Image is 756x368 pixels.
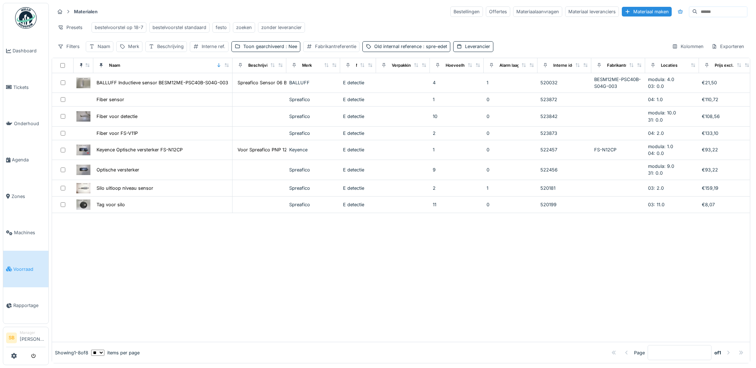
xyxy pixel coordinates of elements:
[702,201,750,208] div: €8,07
[648,202,665,207] span: 03: 11.0
[433,185,481,192] div: 2
[13,84,46,91] span: Tickets
[540,79,588,86] div: 520032
[487,96,535,103] div: 0
[243,43,297,50] div: Toon gearchiveerd
[3,142,48,178] a: Agenda
[302,62,312,69] div: Merk
[465,43,490,50] div: Leverancier
[702,166,750,173] div: €93,22
[248,62,273,69] div: Beschrijving
[128,43,139,50] div: Merk
[343,201,373,208] div: E detectie
[97,113,137,120] div: Fiber voor detectie
[109,62,120,69] div: Naam
[433,130,481,137] div: 2
[702,130,750,137] div: €133,10
[702,146,750,153] div: €93,22
[3,178,48,214] a: Zones
[13,266,46,273] span: Voorraad
[433,201,481,208] div: 11
[97,96,124,103] div: Fiber sensor
[622,7,672,16] div: Materiaal maken
[565,6,619,17] div: Materiaal leveranciers
[433,146,481,153] div: 1
[392,62,413,69] div: Verpakking
[702,79,750,86] div: €21,50
[6,330,46,347] a: SB Manager[PERSON_NAME]
[289,79,337,86] div: BALLUFF
[450,6,483,17] div: Bestellingen
[20,330,46,335] div: Manager
[343,130,373,137] div: E detectie
[433,113,481,120] div: 10
[661,62,677,69] div: Locaties
[284,44,297,49] span: : Nee
[236,24,252,31] div: zoeken
[343,146,373,153] div: E detectie
[648,77,674,82] span: modula: 4.0
[708,41,747,52] div: Exporteren
[238,79,350,86] div: Spreafico Sensor 06 BALLUFF Inductieve sensor ...
[97,130,138,137] div: Fiber voor FS-V11P
[3,105,48,142] a: Onderhoud
[540,96,588,103] div: 523872
[289,201,337,208] div: Spreafico
[11,193,46,200] span: Zones
[540,146,588,153] div: 522457
[487,113,535,120] div: 0
[76,165,90,175] img: Optische versterker
[12,156,46,163] span: Agenda
[648,84,664,89] span: 03: 0.0
[648,97,663,102] span: 04: 1.0
[6,332,17,343] li: SB
[702,113,750,120] div: €108,56
[648,185,664,191] span: 03: 2.0
[261,24,302,31] div: zonder leverancier
[540,130,588,137] div: 523873
[446,62,471,69] div: Hoeveelheid
[289,166,337,173] div: Spreafico
[487,130,535,137] div: 0
[55,349,88,356] div: Showing 1 - 8 of 8
[486,6,510,17] div: Offertes
[343,96,373,103] div: E detectie
[433,166,481,173] div: 9
[702,185,750,192] div: €159,19
[289,146,337,153] div: Keyence
[98,43,110,50] div: Naam
[648,110,676,115] span: modula: 10.0
[97,79,228,86] div: BALLUFF Inductieve sensor BESM12ME-PSC40B-S04G-003
[216,24,227,31] div: festo
[20,330,46,345] li: [PERSON_NAME]
[202,43,225,50] div: Interne ref.
[91,349,140,356] div: items per page
[487,201,535,208] div: 0
[152,24,206,31] div: bestelvoorstel standaard
[594,76,642,90] div: BESM12ME-PSC40B-S04G-003
[433,96,481,103] div: 1
[422,44,447,49] span: : spre-edet
[648,151,664,156] span: 04: 0.0
[13,302,46,309] span: Rapportage
[499,62,534,69] div: Alarm laag niveau
[3,69,48,105] a: Tickets
[648,164,674,169] span: modula: 9.0
[238,146,328,153] div: Voor Spreafico PNP 12 tot 24 VDC ±10 %
[669,41,707,52] div: Kolommen
[540,201,588,208] div: 520199
[15,7,37,29] img: Badge_color-CXgf-gQk.svg
[513,6,562,17] div: Materiaalaanvragen
[487,79,535,86] div: 1
[702,96,750,103] div: €110,72
[540,166,588,173] div: 522456
[714,349,721,356] strong: of 1
[97,166,139,173] div: Optische versterker
[55,41,83,52] div: Filters
[356,62,392,69] div: Materiaalcategorie
[315,43,356,50] div: Fabrikantreferentie
[97,201,125,208] div: Tag voor silo
[13,47,46,54] span: Dashboard
[540,185,588,192] div: 520181
[433,79,481,86] div: 4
